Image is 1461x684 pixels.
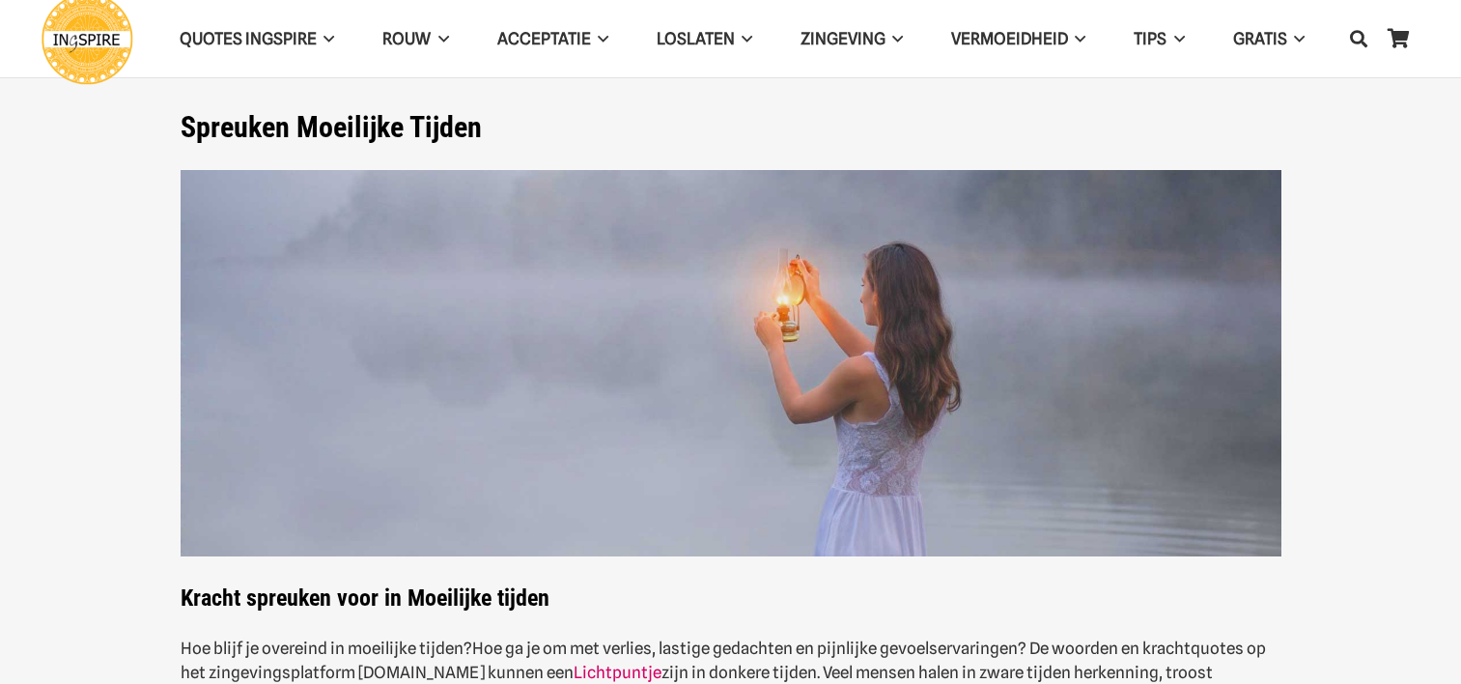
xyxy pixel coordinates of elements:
[657,29,735,48] span: Loslaten
[1110,14,1208,64] a: TIPSTIPS Menu
[180,29,317,48] span: QUOTES INGSPIRE
[776,14,927,64] a: ZingevingZingeving Menu
[358,14,472,64] a: ROUWROUW Menu
[1068,14,1085,63] span: VERMOEIDHEID Menu
[497,29,591,48] span: Acceptatie
[1134,29,1166,48] span: TIPS
[181,584,549,612] strong: Kracht spreuken voor in Moeilijke tijden
[1233,29,1287,48] span: GRATIS
[181,170,1281,557] img: Spreuken als steun en hoop in zware moeilijke tijden citaten van Ingspire
[473,14,632,64] a: AcceptatieAcceptatie Menu
[735,14,752,63] span: Loslaten Menu
[155,14,358,64] a: QUOTES INGSPIREQUOTES INGSPIRE Menu
[317,14,334,63] span: QUOTES INGSPIRE Menu
[591,14,608,63] span: Acceptatie Menu
[951,29,1068,48] span: VERMOEIDHEID
[1339,14,1378,63] a: Zoeken
[181,110,1281,145] h1: Spreuken Moeilijke Tijden
[632,14,776,64] a: LoslatenLoslaten Menu
[927,14,1110,64] a: VERMOEIDHEIDVERMOEIDHEID Menu
[1166,14,1184,63] span: TIPS Menu
[1287,14,1305,63] span: GRATIS Menu
[574,663,661,682] a: Lichtpuntje
[181,639,472,658] strong: Hoe blijf je overeind in moeilijke tijden?
[1209,14,1329,64] a: GRATISGRATIS Menu
[801,29,885,48] span: Zingeving
[885,14,903,63] span: Zingeving Menu
[431,14,448,63] span: ROUW Menu
[382,29,431,48] span: ROUW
